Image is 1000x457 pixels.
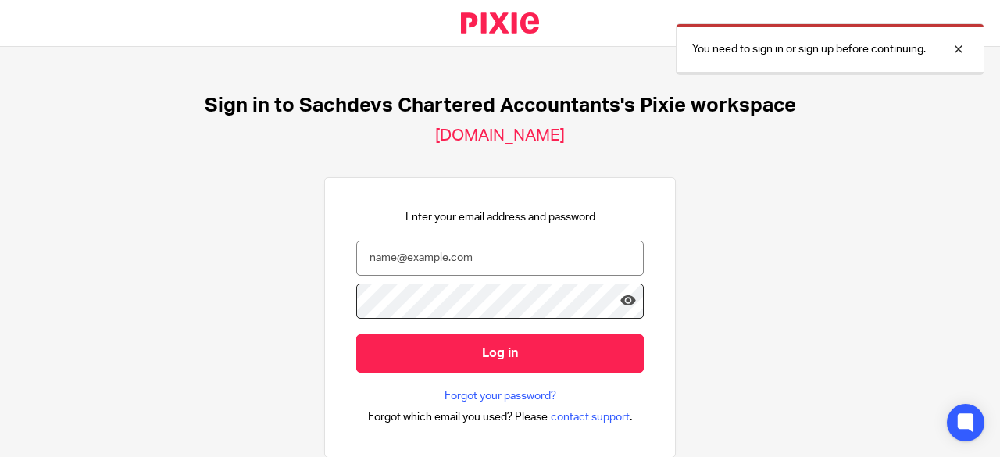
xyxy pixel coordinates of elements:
input: Log in [356,334,644,373]
p: You need to sign in or sign up before continuing. [692,41,926,57]
span: contact support [551,409,630,425]
h2: [DOMAIN_NAME] [435,126,565,146]
h1: Sign in to Sachdevs Chartered Accountants's Pixie workspace [205,94,796,118]
a: Forgot your password? [445,388,556,404]
div: . [368,408,633,426]
input: name@example.com [356,241,644,276]
span: Forgot which email you used? Please [368,409,548,425]
p: Enter your email address and password [405,209,595,225]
